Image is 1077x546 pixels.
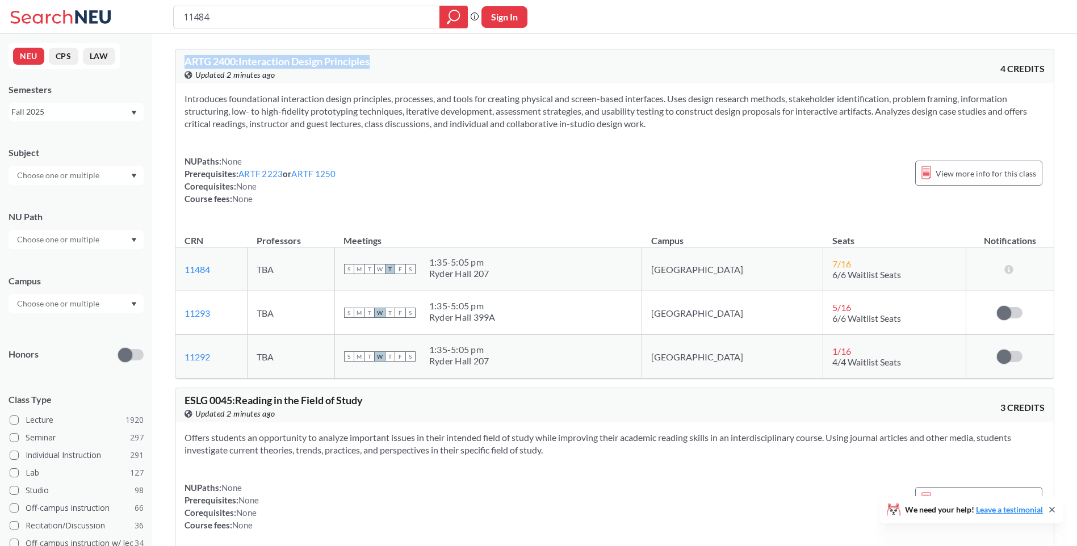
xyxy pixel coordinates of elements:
[364,308,375,318] span: T
[405,308,416,318] span: S
[248,247,335,291] td: TBA
[11,297,107,310] input: Choose one or multiple
[131,111,137,115] svg: Dropdown arrow
[185,264,210,275] a: 11484
[439,6,468,28] div: magnifying glass
[135,519,144,532] span: 36
[429,300,496,312] div: 1:35 - 5:05 pm
[395,308,405,318] span: F
[291,169,336,179] a: ARTF 1250
[236,181,257,191] span: None
[905,506,1043,514] span: We need your help!
[429,312,496,323] div: Ryder Hall 399A
[10,448,144,463] label: Individual Instruction
[130,449,144,461] span: 291
[131,238,137,242] svg: Dropdown arrow
[344,308,354,318] span: S
[832,346,851,356] span: 1 / 16
[1000,401,1045,414] span: 3 CREDITS
[11,106,130,118] div: Fall 2025
[832,356,901,367] span: 4/4 Waitlist Seats
[405,264,416,274] span: S
[832,258,851,269] span: 7 / 16
[185,234,203,247] div: CRN
[11,169,107,182] input: Choose one or multiple
[195,69,275,81] span: Updated 2 minutes ago
[9,275,144,287] div: Campus
[135,502,144,514] span: 66
[248,291,335,335] td: TBA
[354,351,364,362] span: M
[9,83,144,96] div: Semesters
[395,351,405,362] span: F
[182,7,431,27] input: Class, professor, course number, "phrase"
[832,302,851,313] span: 5 / 16
[185,481,259,531] div: NUPaths: Prerequisites: Corequisites: Course fees:
[642,291,823,335] td: [GEOGRAPHIC_DATA]
[9,103,144,121] div: Fall 2025Dropdown arrow
[364,351,375,362] span: T
[9,146,144,159] div: Subject
[221,482,242,493] span: None
[131,174,137,178] svg: Dropdown arrow
[10,430,144,445] label: Seminar
[354,308,364,318] span: M
[344,264,354,274] span: S
[429,268,489,279] div: Ryder Hall 207
[238,495,259,505] span: None
[385,351,395,362] span: T
[447,9,460,25] svg: magnifying glass
[131,302,137,306] svg: Dropdown arrow
[236,507,257,518] span: None
[375,351,385,362] span: W
[11,233,107,246] input: Choose one or multiple
[344,351,354,362] span: S
[9,230,144,249] div: Dropdown arrow
[49,48,78,65] button: CPS
[395,264,405,274] span: F
[9,211,144,223] div: NU Path
[832,269,901,280] span: 6/6 Waitlist Seats
[375,308,385,318] span: W
[405,351,416,362] span: S
[185,155,336,205] div: NUPaths: Prerequisites: or Corequisites: Course fees:
[9,166,144,185] div: Dropdown arrow
[10,501,144,515] label: Off-campus instruction
[642,247,823,291] td: [GEOGRAPHIC_DATA]
[185,394,363,406] span: ESLG 0045 : Reading in the Field of Study
[936,166,1036,180] span: View more info for this class
[221,156,242,166] span: None
[195,408,275,420] span: Updated 2 minutes ago
[135,484,144,497] span: 98
[185,351,210,362] a: 11292
[375,264,385,274] span: W
[238,169,283,179] a: ARTF 2223
[354,264,364,274] span: M
[823,223,966,247] th: Seats
[936,493,1036,507] span: View more info for this class
[248,223,335,247] th: Professors
[385,264,395,274] span: T
[10,413,144,427] label: Lecture
[9,294,144,313] div: Dropdown arrow
[83,48,115,65] button: LAW
[130,431,144,444] span: 297
[185,308,210,318] a: 11293
[232,194,253,204] span: None
[10,483,144,498] label: Studio
[642,335,823,379] td: [GEOGRAPHIC_DATA]
[966,223,1054,247] th: Notifications
[248,335,335,379] td: TBA
[1000,62,1045,75] span: 4 CREDITS
[429,355,489,367] div: Ryder Hall 207
[9,348,39,361] p: Honors
[185,55,370,68] span: ARTG 2400 : Interaction Design Principles
[125,414,144,426] span: 1920
[334,223,642,247] th: Meetings
[130,467,144,479] span: 127
[385,308,395,318] span: T
[642,223,823,247] th: Campus
[185,93,1045,130] section: Introduces foundational interaction design principles, processes, and tools for creating physical...
[13,48,44,65] button: NEU
[429,344,489,355] div: 1:35 - 5:05 pm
